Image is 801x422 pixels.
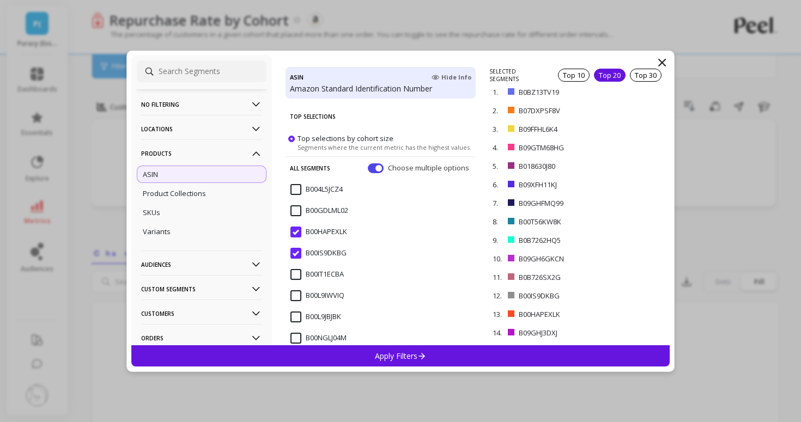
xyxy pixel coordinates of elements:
[290,290,344,301] span: B00L9IWVIQ
[141,250,262,278] p: Audiences
[290,269,344,280] span: B00IT1ECBA
[493,106,503,115] p: 2.
[519,291,611,301] p: B00IS9DKBG
[558,69,590,82] div: Top 10
[519,180,610,189] p: B09XFH11KJ
[143,188,206,198] p: Product Collections
[493,272,503,282] p: 11.
[493,161,503,171] p: 5.
[141,324,262,352] p: Orders
[290,227,347,237] span: B00HAPEXLK
[519,87,611,97] p: B0BZ13TV19
[493,180,503,189] p: 6.
[519,143,613,152] p: B09GTM68HG
[141,299,262,327] p: Customers
[141,275,262,303] p: Custom Segments
[290,205,348,216] span: B00GDLML02
[290,248,347,259] span: B00IS9DKBG
[493,291,503,301] p: 12.
[519,217,612,227] p: B00T56KW8K
[137,60,266,82] input: Search Segments
[519,235,611,245] p: B0B7262HQ5
[630,69,662,82] div: Top 30
[141,139,262,167] p: Products
[493,328,503,338] p: 14.
[493,198,503,208] p: 7.
[298,133,393,143] span: Top selections by cohort size
[141,90,262,118] p: No filtering
[519,309,611,319] p: B00HAPEXLK
[290,333,347,344] span: B00NGLJ04M
[141,115,262,143] p: Locations
[493,143,503,152] p: 4.
[290,311,341,322] span: B00L9JBJBK
[143,227,171,236] p: Variants
[493,309,503,319] p: 13.
[290,105,471,128] p: Top Selections
[519,106,611,115] p: B07DXPSF8V
[388,162,471,173] span: Choose multiple options
[594,69,626,82] div: Top 20
[290,184,343,195] span: B004L5JCZ4
[493,217,503,227] p: 8.
[519,161,609,171] p: B018630J80
[493,235,503,245] p: 9.
[290,83,471,94] p: Amazon Standard Identification Number
[519,198,613,208] p: B09GHFMQ99
[298,143,471,151] span: Segments where the current metric has the highest values.
[489,68,544,83] p: SELECTED SEGMENTS
[143,169,158,179] p: ASIN
[493,87,503,97] p: 1.
[290,71,304,83] h4: ASIN
[290,156,330,179] p: All Segments
[493,254,503,264] p: 10.
[519,124,610,134] p: B09FFHL6K4
[493,124,503,134] p: 3.
[519,328,610,338] p: B09GHJ3DXJ
[143,207,160,217] p: SKUs
[519,254,613,264] p: B09GH6GKCN
[519,272,611,282] p: B0B726SX2G
[375,351,427,361] p: Apply Filters
[432,73,471,82] span: Hide Info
